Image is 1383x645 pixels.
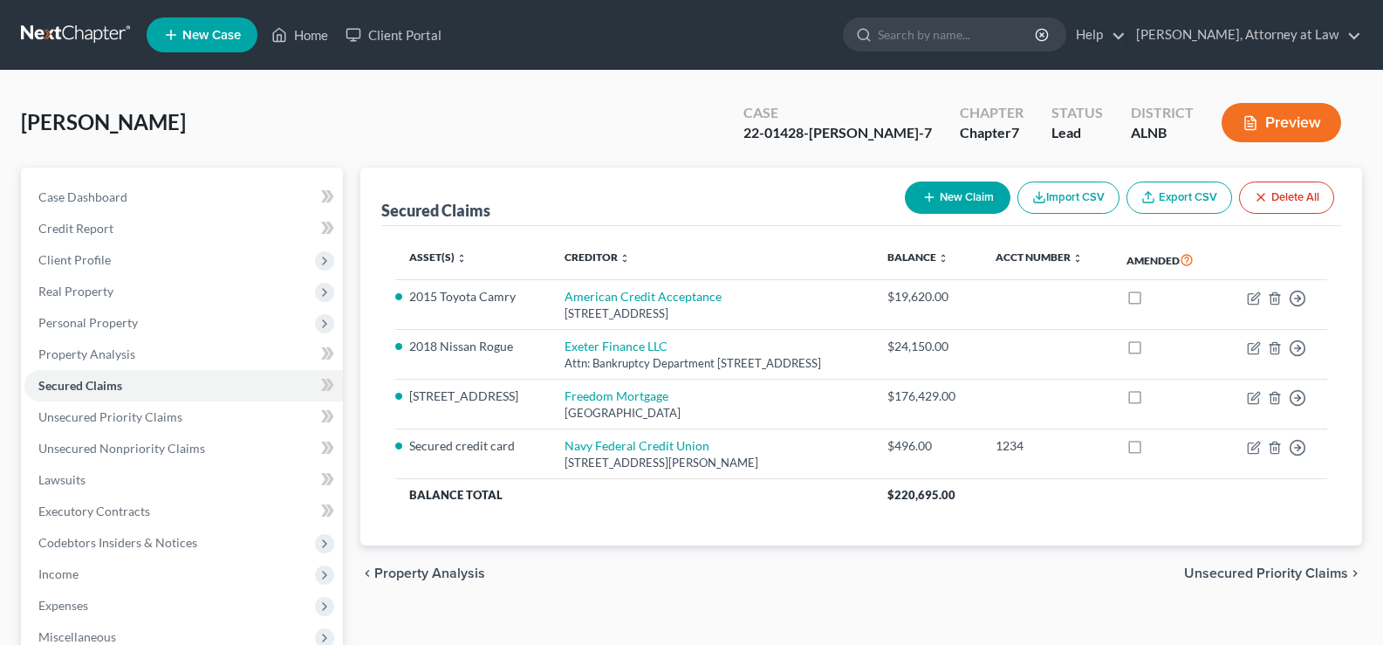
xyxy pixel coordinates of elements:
[38,189,127,204] span: Case Dashboard
[21,109,186,134] span: [PERSON_NAME]
[1222,103,1341,142] button: Preview
[38,535,197,550] span: Codebtors Insiders & Notices
[565,405,859,422] div: [GEOGRAPHIC_DATA]
[620,253,630,264] i: unfold_more
[409,288,537,305] li: 2015 Toyota Camry
[887,288,969,305] div: $19,620.00
[1067,19,1126,51] a: Help
[1184,566,1348,580] span: Unsecured Priority Claims
[1072,253,1083,264] i: unfold_more
[38,252,111,267] span: Client Profile
[409,250,467,264] a: Asset(s) unfold_more
[409,338,537,355] li: 2018 Nissan Rogue
[743,123,932,143] div: 22-01428-[PERSON_NAME]-7
[1113,240,1221,280] th: Amended
[456,253,467,264] i: unfold_more
[1017,182,1119,214] button: Import CSV
[263,19,337,51] a: Home
[38,409,182,424] span: Unsecured Priority Claims
[1131,103,1194,123] div: District
[24,182,343,213] a: Case Dashboard
[38,472,86,487] span: Lawsuits
[38,221,113,236] span: Credit Report
[1051,103,1103,123] div: Status
[1011,124,1019,141] span: 7
[960,123,1024,143] div: Chapter
[24,433,343,464] a: Unsecured Nonpriority Claims
[24,370,343,401] a: Secured Claims
[887,388,969,405] div: $176,429.00
[38,284,113,298] span: Real Property
[565,355,859,372] div: Attn: Bankruptcy Department [STREET_ADDRESS]
[887,250,948,264] a: Balance unfold_more
[565,250,630,264] a: Creditor unfold_more
[1126,182,1232,214] a: Export CSV
[565,438,709,453] a: Navy Federal Credit Union
[996,437,1099,455] div: 1234
[565,289,722,304] a: American Credit Acceptance
[565,388,668,403] a: Freedom Mortgage
[38,598,88,613] span: Expenses
[24,339,343,370] a: Property Analysis
[1131,123,1194,143] div: ALNB
[1239,182,1334,214] button: Delete All
[960,103,1024,123] div: Chapter
[38,504,150,518] span: Executory Contracts
[360,566,374,580] i: chevron_left
[182,29,241,42] span: New Case
[381,200,490,221] div: Secured Claims
[565,339,668,353] a: Exeter Finance LLC
[887,437,969,455] div: $496.00
[743,103,932,123] div: Case
[565,305,859,322] div: [STREET_ADDRESS]
[1348,566,1362,580] i: chevron_right
[409,437,537,455] li: Secured credit card
[887,488,955,502] span: $220,695.00
[24,464,343,496] a: Lawsuits
[1051,123,1103,143] div: Lead
[337,19,450,51] a: Client Portal
[38,315,138,330] span: Personal Property
[374,566,485,580] span: Property Analysis
[409,388,537,405] li: [STREET_ADDRESS]
[938,253,948,264] i: unfold_more
[24,213,343,244] a: Credit Report
[360,566,485,580] button: chevron_left Property Analysis
[878,18,1037,51] input: Search by name...
[996,250,1083,264] a: Acct Number unfold_more
[24,401,343,433] a: Unsecured Priority Claims
[905,182,1010,214] button: New Claim
[24,496,343,527] a: Executory Contracts
[38,566,79,581] span: Income
[1184,566,1362,580] button: Unsecured Priority Claims chevron_right
[1127,19,1361,51] a: [PERSON_NAME], Attorney at Law
[38,441,205,456] span: Unsecured Nonpriority Claims
[565,455,859,471] div: [STREET_ADDRESS][PERSON_NAME]
[38,347,135,361] span: Property Analysis
[395,479,873,511] th: Balance Total
[38,629,116,644] span: Miscellaneous
[887,338,969,355] div: $24,150.00
[38,378,122,393] span: Secured Claims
